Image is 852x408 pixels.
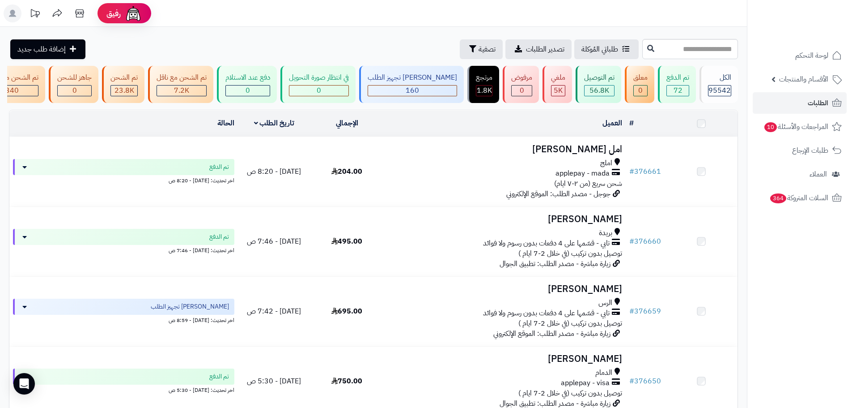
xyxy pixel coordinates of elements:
[279,66,357,103] a: في انتظار صورة التحويل 0
[215,66,279,103] a: دفع عند الاستلام 0
[477,85,492,96] span: 1.8K
[110,73,138,83] div: تم الشحن
[493,328,610,339] span: زيارة مباشرة - مصدر الطلب: الموقع الإلكتروني
[331,306,362,317] span: 695.00
[666,73,689,83] div: تم الدفع
[387,144,622,155] h3: امل [PERSON_NAME]
[13,245,234,254] div: اخر تحديث: [DATE] - 7:46 ص
[656,66,698,103] a: تم الدفع 72
[476,86,492,96] div: 1815
[708,85,731,96] span: 95542
[638,85,643,96] span: 0
[574,66,623,103] a: تم التوصيل 56.8K
[247,236,301,247] span: [DATE] - 7:46 ص
[770,193,786,203] span: 364
[289,73,349,83] div: في انتظار صورة التحويل
[698,66,740,103] a: الكل95542
[357,66,466,103] a: [PERSON_NAME] تجهيز الطلب 160
[551,73,565,83] div: ملغي
[226,86,270,96] div: 0
[526,44,564,55] span: تصدير الطلبات
[584,73,615,83] div: تم التوصيل
[581,44,618,55] span: طلباتي المُوكلة
[387,354,622,364] h3: [PERSON_NAME]
[247,376,301,387] span: [DATE] - 5:30 ص
[289,86,348,96] div: 0
[595,368,612,378] span: الدمام
[387,214,622,224] h3: [PERSON_NAME]
[753,116,847,137] a: المراجعات والأسئلة10
[520,85,524,96] span: 0
[511,73,532,83] div: مرفوض
[795,49,828,62] span: لوحة التحكم
[674,85,682,96] span: 72
[708,73,731,83] div: الكل
[483,308,610,318] span: تابي - قسّمها على 4 دفعات بدون رسوم ولا فوائد
[602,118,622,129] a: العميل
[501,66,541,103] a: مرفوض 0
[476,73,492,83] div: مرتجع
[460,39,503,59] button: تصفية
[599,228,612,238] span: بريدة
[629,236,634,247] span: #
[808,97,828,109] span: الطلبات
[792,144,828,157] span: طلبات الإرجاع
[629,306,661,317] a: #376659
[629,166,634,177] span: #
[157,73,207,83] div: تم الشحن مع ناقل
[331,166,362,177] span: 204.00
[629,166,661,177] a: #376661
[551,86,565,96] div: 4985
[13,373,35,395] div: Open Intercom Messenger
[561,378,610,388] span: applepay - visa
[554,178,622,189] span: شحن سريع (من ٢-٧ ايام)
[585,86,614,96] div: 56752
[574,39,639,59] a: طلباتي المُوكلة
[174,85,189,96] span: 7.2K
[554,85,563,96] span: 5K
[368,73,457,83] div: [PERSON_NAME] تجهيز الطلب
[518,248,622,259] span: توصيل بدون تركيب (في خلال 2-7 ايام )
[518,388,622,399] span: توصيل بدون تركيب (في خلال 2-7 ايام )
[518,318,622,329] span: توصيل بدون تركيب (في خلال 2-7 ايام )
[629,306,634,317] span: #
[209,163,229,172] span: تم الدفع
[555,168,610,179] span: applepay - mada
[810,168,827,180] span: العملاء
[151,302,229,311] span: [PERSON_NAME] تجهيز الطلب
[623,66,656,103] a: معلق 0
[387,284,622,294] h3: [PERSON_NAME]
[368,86,457,96] div: 160
[331,236,362,247] span: 495.00
[633,73,648,83] div: معلق
[13,315,234,324] div: اخر تحديث: [DATE] - 8:59 ص
[124,4,142,22] img: ai-face.png
[600,158,612,168] span: املج
[209,232,229,241] span: تم الدفع
[100,66,146,103] a: تم الشحن 23.8K
[763,120,828,133] span: المراجعات والأسئلة
[629,236,661,247] a: #376660
[779,73,828,86] span: الأقسام والمنتجات
[769,192,828,204] span: السلات المتروكة
[17,44,66,55] span: إضافة طلب جديد
[479,44,496,55] span: تصفية
[10,39,85,59] a: إضافة طلب جديد
[58,86,91,96] div: 0
[57,73,92,83] div: جاهز للشحن
[317,85,321,96] span: 0
[753,163,847,185] a: العملاء
[209,372,229,381] span: تم الدفع
[24,4,46,25] a: تحديثات المنصة
[225,73,270,83] div: دفع عند الاستلام
[331,376,362,387] span: 750.00
[336,118,358,129] a: الإجمالي
[753,92,847,114] a: الطلبات
[500,258,610,269] span: زيارة مباشرة - مصدر الطلب: تطبيق الجوال
[5,85,19,96] span: 340
[634,86,647,96] div: 0
[111,86,137,96] div: 23788
[791,24,844,43] img: logo-2.png
[254,118,295,129] a: تاريخ الطلب
[146,66,215,103] a: تم الشحن مع ناقل 7.2K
